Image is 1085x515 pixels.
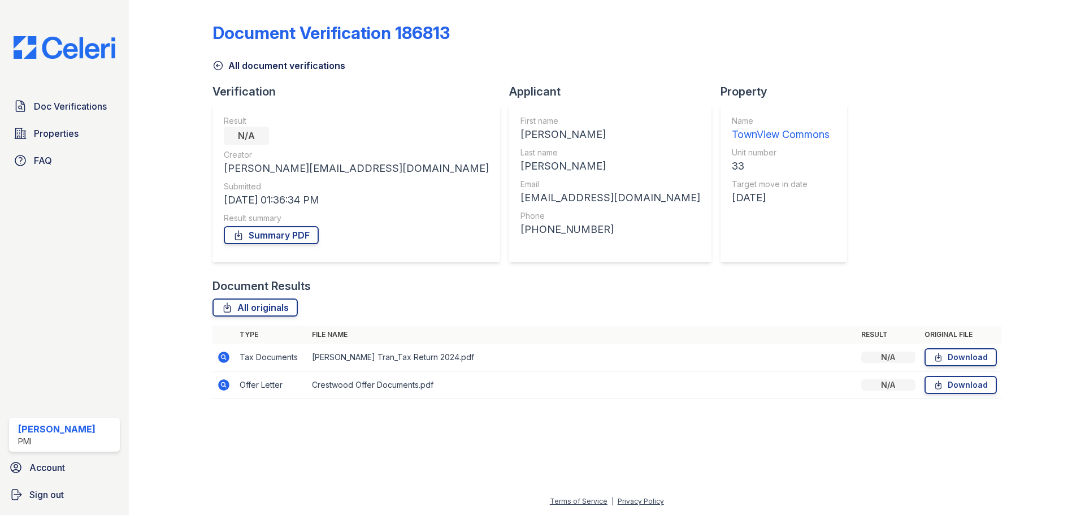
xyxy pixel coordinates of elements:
[212,298,298,317] a: All originals
[224,149,489,161] div: Creator
[732,190,830,206] div: [DATE]
[224,115,489,127] div: Result
[611,497,614,505] div: |
[925,348,997,366] a: Download
[29,488,64,501] span: Sign out
[721,84,856,99] div: Property
[18,436,96,447] div: PMI
[5,36,124,59] img: CE_Logo_Blue-a8612792a0a2168367f1c8372b55b34899dd931a85d93a1a3d3e32e68fde9ad4.png
[9,122,120,145] a: Properties
[235,371,307,399] td: Offer Letter
[857,326,920,344] th: Result
[34,127,79,140] span: Properties
[732,147,830,158] div: Unit number
[520,210,700,222] div: Phone
[235,344,307,371] td: Tax Documents
[861,352,915,363] div: N/A
[9,149,120,172] a: FAQ
[861,379,915,391] div: N/A
[224,192,489,208] div: [DATE] 01:36:34 PM
[224,181,489,192] div: Submitted
[212,59,345,72] a: All document verifications
[224,161,489,176] div: [PERSON_NAME][EMAIL_ADDRESS][DOMAIN_NAME]
[520,222,700,237] div: [PHONE_NUMBER]
[34,154,52,167] span: FAQ
[509,84,721,99] div: Applicant
[5,483,124,506] a: Sign out
[9,95,120,118] a: Doc Verifications
[307,326,857,344] th: File name
[307,344,857,371] td: [PERSON_NAME] Tran_Tax Return 2024.pdf
[925,376,997,394] a: Download
[29,461,65,474] span: Account
[212,23,450,43] div: Document Verification 186813
[732,115,830,142] a: Name TownView Commons
[732,127,830,142] div: TownView Commons
[520,190,700,206] div: [EMAIL_ADDRESS][DOMAIN_NAME]
[520,179,700,190] div: Email
[307,371,857,399] td: Crestwood Offer Documents.pdf
[520,147,700,158] div: Last name
[920,326,1001,344] th: Original file
[520,127,700,142] div: [PERSON_NAME]
[224,213,489,224] div: Result summary
[732,179,830,190] div: Target move in date
[520,115,700,127] div: First name
[618,497,664,505] a: Privacy Policy
[550,497,607,505] a: Terms of Service
[18,422,96,436] div: [PERSON_NAME]
[224,127,269,145] div: N/A
[732,158,830,174] div: 33
[224,226,319,244] a: Summary PDF
[212,278,311,294] div: Document Results
[235,326,307,344] th: Type
[5,456,124,479] a: Account
[732,115,830,127] div: Name
[34,99,107,113] span: Doc Verifications
[520,158,700,174] div: [PERSON_NAME]
[212,84,509,99] div: Verification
